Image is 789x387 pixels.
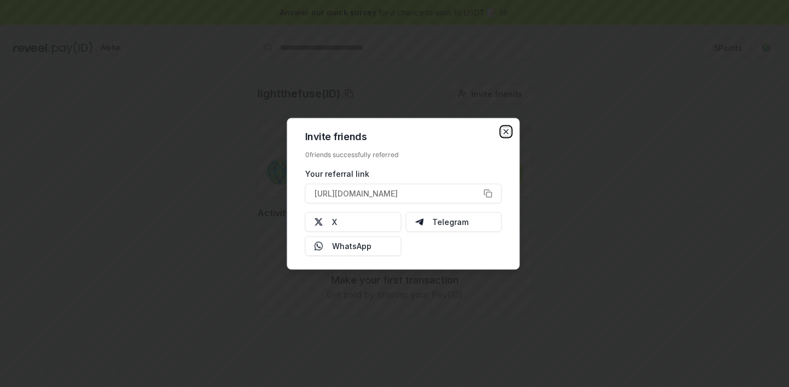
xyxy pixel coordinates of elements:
[315,241,323,250] img: Whatsapp
[305,212,402,232] button: X
[305,236,402,256] button: WhatsApp
[415,217,424,226] img: Telegram
[305,150,502,159] div: 0 friends successfully referred
[305,131,502,141] h2: Invite friends
[305,167,502,179] div: Your referral link
[315,188,398,199] span: [URL][DOMAIN_NAME]
[405,212,502,232] button: Telegram
[305,183,502,203] button: [URL][DOMAIN_NAME]
[315,217,323,226] img: X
